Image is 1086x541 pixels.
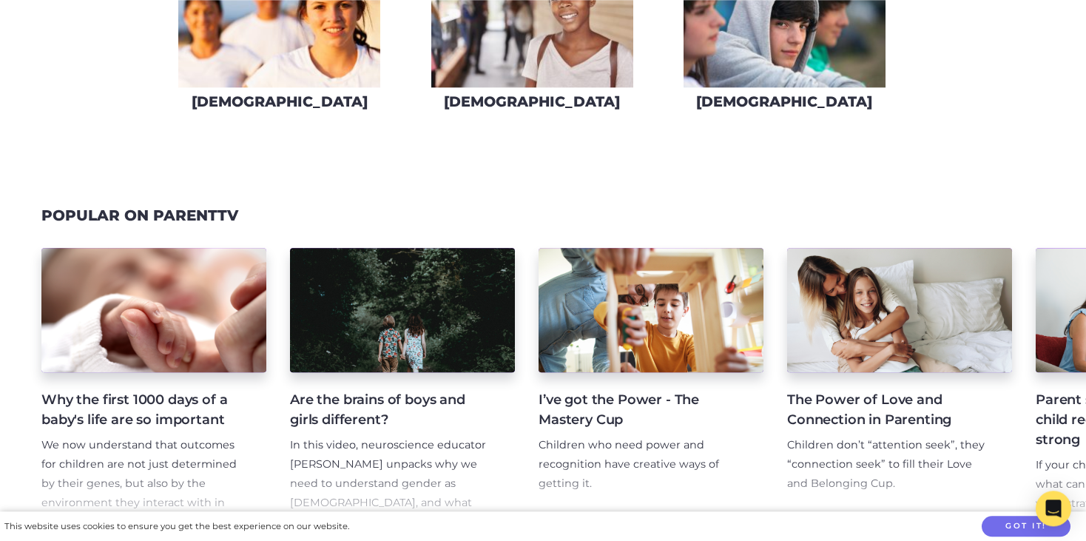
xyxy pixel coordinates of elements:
div: Open Intercom Messenger [1036,491,1071,526]
a: I’ve got the Power - The Mastery Cup Children who need power and recognition have creative ways o... [539,248,763,532]
h4: Are the brains of boys and girls different? [290,390,491,430]
a: The Power of Love and Connection in Parenting Children don’t “attention seek”, they “connection s... [787,248,1012,532]
div: This website uses cookies to ensure you get the best experience on our website. [4,519,349,534]
p: Children who need power and recognition have creative ways of getting it. [539,436,740,494]
button: Got it! [982,516,1070,537]
h3: Popular on ParentTV [41,206,238,224]
a: Are the brains of boys and girls different? In this video, neuroscience educator [PERSON_NAME] un... [290,248,515,532]
h4: The Power of Love and Connection in Parenting [787,390,988,430]
a: Why the first 1000 days of a baby's life are so important We now understand that outcomes for chi... [41,248,266,532]
h3: [DEMOGRAPHIC_DATA] [696,93,872,110]
p: Children don’t “attention seek”, they “connection seek” to fill their Love and Belonging Cup. [787,436,988,494]
h4: Why the first 1000 days of a baby's life are so important [41,390,243,430]
h3: [DEMOGRAPHIC_DATA] [444,93,620,110]
h4: I’ve got the Power - The Mastery Cup [539,390,740,430]
h3: [DEMOGRAPHIC_DATA] [192,93,368,110]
